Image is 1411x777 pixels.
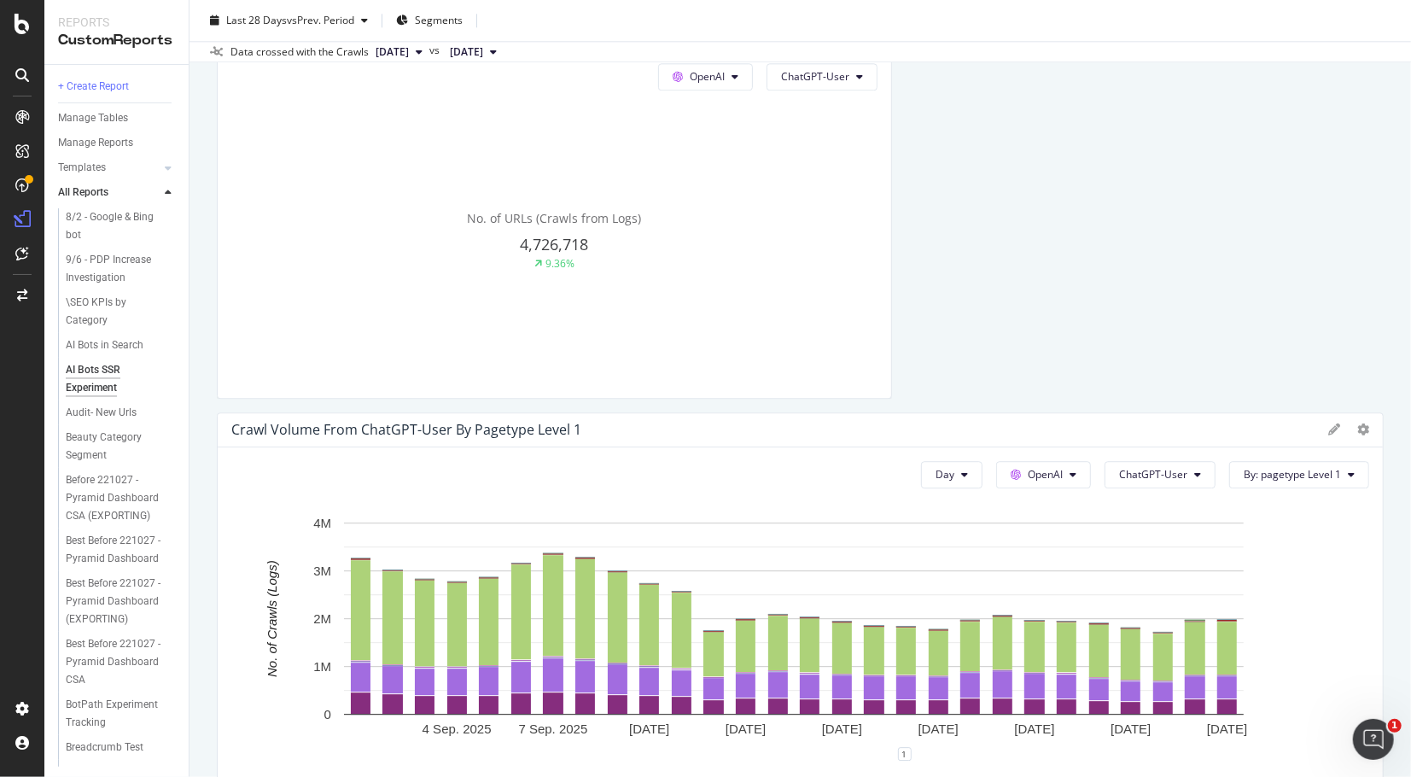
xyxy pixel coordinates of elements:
div: 9.36% [545,256,574,271]
div: Data crossed with the Crawls [230,44,369,60]
span: ChatGPT-User [781,69,849,84]
text: 3M [313,564,331,578]
div: Best Before 221027 - Pyramid Dashboard [66,532,167,568]
div: Crawl Volume from ChatGPT-User by pagetype Level 1 [231,421,581,438]
span: No. of URLs (Crawls from Logs) [467,210,641,226]
span: 4,726,718 [520,234,588,254]
text: 1M [313,659,331,674]
text: [DATE] [822,721,862,736]
div: Before 221027 - Pyramid Dashboard CSA (EXPORTING) [66,471,170,525]
div: Breadcrumb Test [66,739,143,757]
a: \SEO KPIs by Category [66,294,177,330]
a: 8/2 - Google & Bing bot [66,208,177,244]
span: 2025 Sep. 22nd [376,44,409,60]
a: Best Before 221027 - Pyramid Dashboard (EXPORTING) [66,575,177,628]
span: 1 [1388,719,1402,733]
text: 7 Sep. 2025 [518,721,587,736]
div: Manage Tables [58,109,128,127]
span: By: pagetype Level 1 [1244,467,1341,482]
a: + Create Report [58,78,177,96]
a: 9/6 - PDP Increase Investigation [66,251,177,287]
text: 4 Sep. 2025 [423,721,492,736]
span: vs Prev. Period [287,13,354,27]
span: Day [936,467,954,482]
a: Manage Reports [58,134,177,152]
div: Unique URLs Crawled from ChatGPT-UserOpenAIChatGPT-UserNo. of URLs (Crawls from Logs)4,726,7189.36% [217,15,892,399]
span: ChatGPT-User [1119,467,1187,482]
button: OpenAI [658,63,753,91]
button: [DATE] [369,42,429,62]
div: 9/6 - PDP Increase Investigation [66,251,166,287]
a: Before 221027 - Pyramid Dashboard CSA (EXPORTING) [66,471,177,525]
a: Manage Tables [58,109,177,127]
iframe: Intercom live chat [1353,719,1394,760]
text: [DATE] [1014,721,1054,736]
div: 1 [898,747,912,761]
text: [DATE] [629,721,669,736]
text: 4M [313,516,331,530]
div: Audit- New Urls [66,404,137,422]
div: Templates [58,159,106,177]
a: All Reports [58,184,160,202]
text: [DATE] [726,721,766,736]
div: AI Bots in Search [66,336,143,354]
a: AI Bots SSR Experiment [66,361,177,397]
div: CustomReports [58,31,175,50]
svg: A chart. [231,514,1356,754]
text: 0 [324,707,331,721]
text: [DATE] [1111,721,1151,736]
button: Segments [389,7,469,34]
div: 8/2 - Google & Bing bot [66,208,161,244]
div: Best Before 221027 - Pyramid Dashboard CSA [66,635,168,689]
div: Best Before 221027 - Pyramid Dashboard (EXPORTING) [66,575,170,628]
text: 2M [313,611,331,626]
span: 2025 Aug. 25th [450,44,483,60]
button: By: pagetype Level 1 [1229,461,1369,488]
button: OpenAI [996,461,1091,488]
span: OpenAI [690,69,725,84]
a: Best Before 221027 - Pyramid Dashboard [66,532,177,568]
a: Breadcrumb Test [66,739,177,757]
div: \SEO KPIs by Category [66,294,161,330]
text: [DATE] [918,721,959,736]
button: Last 28 DaysvsPrev. Period [203,7,375,34]
text: [DATE] [1207,721,1247,736]
a: Audit- New Urls [66,404,177,422]
a: Best Before 221027 - Pyramid Dashboard CSA [66,635,177,689]
a: Beauty Category Segment [66,429,177,464]
a: AI Bots in Search [66,336,177,354]
button: [DATE] [443,42,504,62]
span: Segments [415,13,463,27]
span: vs [429,43,443,58]
div: Manage Reports [58,134,133,152]
div: Reports [58,14,175,31]
div: Beauty Category Segment [66,429,163,464]
div: All Reports [58,184,108,202]
text: No. of Crawls (Logs) [265,560,279,677]
div: + Create Report [58,78,129,96]
button: ChatGPT-User [1105,461,1216,488]
button: ChatGPT-User [767,63,878,91]
a: BotPath Experiment Tracking [66,696,177,732]
div: BotPath Experiment Tracking [66,696,164,732]
span: Last 28 Days [226,13,287,27]
span: OpenAI [1028,467,1063,482]
div: AI Bots SSR Experiment [66,361,161,397]
button: Day [921,461,982,488]
a: Templates [58,159,160,177]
